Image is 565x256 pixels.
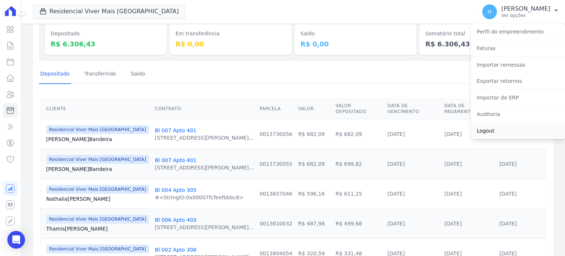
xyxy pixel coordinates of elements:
[499,191,516,197] a: [DATE]
[499,161,516,167] a: [DATE]
[46,225,149,232] a: Thamis[PERSON_NAME]
[33,4,185,18] button: Residencial Viver Mais [GEOGRAPHIC_DATA]
[155,157,196,163] a: Bl 007 Apto 401
[471,108,565,121] a: Auditoria
[333,179,384,208] td: R$ 611,25
[471,42,565,55] a: Faturas
[387,191,405,197] a: [DATE]
[295,149,333,179] td: R$ 682,09
[333,208,384,238] td: R$ 499,68
[46,215,149,224] span: Residencial Viver Mais [GEOGRAPHIC_DATA]
[260,131,292,137] a: 0013730056
[444,221,462,227] a: [DATE]
[155,247,196,253] a: Bl 002 Apto 308
[46,195,149,203] a: Nathalia[PERSON_NAME]
[499,221,516,227] a: [DATE]
[51,30,161,38] dt: Depositado
[46,185,149,194] span: Residencial Viver Mais [GEOGRAPHIC_DATA]
[7,231,25,249] div: Open Intercom Messenger
[384,98,441,119] th: Data de Vencimento
[155,187,196,193] a: Bl 004 Apto 305
[152,98,256,119] th: Contrato
[441,98,496,119] th: Data de Pagamento
[471,58,565,71] a: Importar remessas
[175,30,286,38] dt: Em transferência
[425,39,536,49] dd: R$ 6.306,43
[155,194,244,201] div: #<StringIO:0x00007fcfeefbbbc8>
[295,208,333,238] td: R$ 487,98
[471,74,565,88] a: Exportar retornos
[501,13,550,18] p: Ver opções
[295,179,333,208] td: R$ 596,16
[260,221,292,227] a: 0013610032
[40,98,152,119] th: Cliente
[46,125,149,134] span: Residencial Viver Mais [GEOGRAPHIC_DATA]
[175,39,286,49] dd: R$ 0,00
[260,161,292,167] a: 0013730055
[129,65,147,84] a: Saldo
[471,25,565,38] a: Perfil do empreendimento
[488,9,492,14] span: H
[387,221,405,227] a: [DATE]
[257,98,295,119] th: Parcela
[155,127,196,133] a: Bl 007 Apto 401
[51,39,161,49] dd: R$ 6.306,43
[46,136,149,143] a: [PERSON_NAME]Bandeira
[501,5,550,13] p: [PERSON_NAME]
[46,155,149,164] span: Residencial Viver Mais [GEOGRAPHIC_DATA]
[471,91,565,104] a: Importar de ERP
[387,131,405,137] a: [DATE]
[155,164,253,171] div: [STREET_ADDRESS][PERSON_NAME]...
[444,191,462,197] a: [DATE]
[155,134,253,141] div: [STREET_ADDRESS][PERSON_NAME]...
[301,39,411,49] dd: R$ 0,00
[155,217,196,223] a: Bl 006 Apto 403
[295,98,333,119] th: Valor
[333,98,384,119] th: Valor Depositado
[387,161,405,167] a: [DATE]
[476,1,565,22] button: H [PERSON_NAME] Ver opções
[333,149,384,179] td: R$ 699,82
[301,30,411,38] dt: Saldo
[471,124,565,137] a: Logout
[83,65,118,84] a: Transferindo
[333,119,384,149] td: R$ 682,09
[155,224,253,231] div: [STREET_ADDRESS][PERSON_NAME]...
[295,119,333,149] td: R$ 682,09
[39,65,71,84] a: Depositado
[444,161,462,167] a: [DATE]
[260,191,292,197] a: 0013657046
[425,30,536,38] dt: Somatório total
[444,131,462,137] a: [DATE]
[46,245,149,253] span: Residencial Viver Mais [GEOGRAPHIC_DATA]
[46,165,149,173] a: [PERSON_NAME]Bandeira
